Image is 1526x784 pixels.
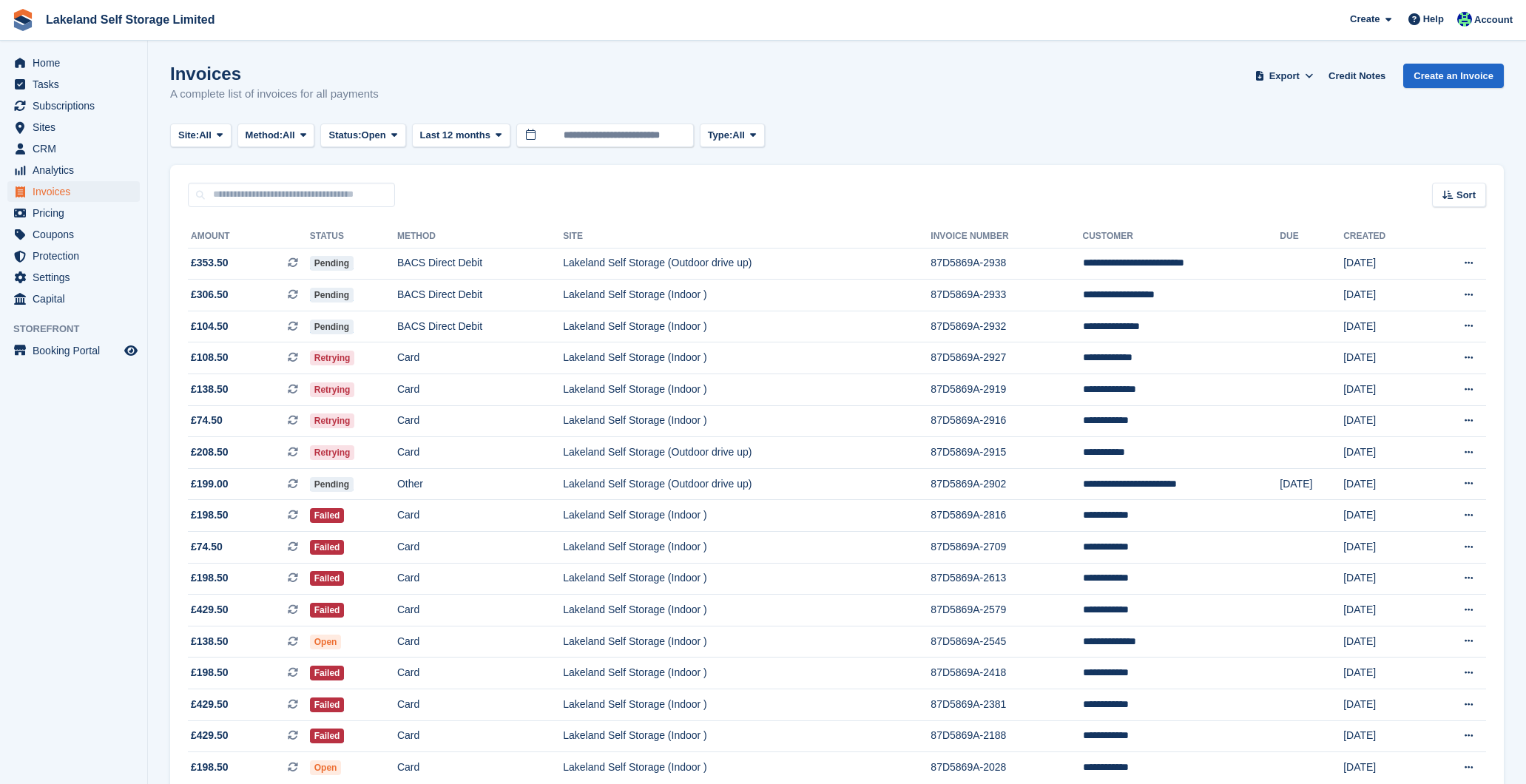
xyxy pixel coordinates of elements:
[700,124,765,148] button: Type: All
[33,267,121,288] span: Settings
[33,340,121,361] span: Booking Portal
[563,626,931,658] td: Lakeland Self Storage (Indoor )
[7,267,140,288] a: menu
[1280,225,1343,249] th: Due
[1474,13,1513,27] span: Account
[397,626,563,658] td: Card
[931,437,1082,469] td: 87D5869A-2915
[931,752,1082,783] td: 87D5869A-2028
[931,563,1082,595] td: 87D5869A-2613
[563,658,931,689] td: Lakeland Self Storage (Indoor )
[33,246,121,266] span: Protection
[33,74,121,95] span: Tasks
[191,287,229,303] span: £306.50
[1343,720,1425,752] td: [DATE]
[397,311,563,342] td: BACS Direct Debit
[1269,69,1300,84] span: Export
[1343,689,1425,721] td: [DATE]
[310,571,345,586] span: Failed
[7,288,140,309] a: menu
[7,138,140,159] a: menu
[397,225,563,249] th: Method
[310,225,397,249] th: Status
[1456,188,1476,203] span: Sort
[732,128,745,143] span: All
[563,595,931,626] td: Lakeland Self Storage (Indoor )
[1343,280,1425,311] td: [DATE]
[1343,405,1425,437] td: [DATE]
[397,500,563,532] td: Card
[191,634,229,649] span: £138.50
[310,445,355,460] span: Retrying
[310,508,345,523] span: Failed
[397,374,563,406] td: Card
[310,760,342,775] span: Open
[191,728,229,743] span: £429.50
[191,507,229,523] span: £198.50
[170,124,232,148] button: Site: All
[563,248,931,280] td: Lakeland Self Storage (Outdoor drive up)
[931,658,1082,689] td: 87D5869A-2418
[397,248,563,280] td: BACS Direct Debit
[1343,468,1425,500] td: [DATE]
[931,405,1082,437] td: 87D5869A-2916
[1403,64,1504,88] a: Create an Invoice
[931,311,1082,342] td: 87D5869A-2932
[310,477,354,492] span: Pending
[563,500,931,532] td: Lakeland Self Storage (Indoor )
[246,128,283,143] span: Method:
[563,437,931,469] td: Lakeland Self Storage (Outdoor drive up)
[188,225,310,249] th: Amount
[33,138,121,159] span: CRM
[563,563,931,595] td: Lakeland Self Storage (Indoor )
[33,53,121,73] span: Home
[320,124,405,148] button: Status: Open
[33,95,121,116] span: Subscriptions
[1457,12,1472,27] img: Steve Aynsley
[237,124,315,148] button: Method: All
[708,128,733,143] span: Type:
[931,374,1082,406] td: 87D5869A-2919
[397,720,563,752] td: Card
[1343,311,1425,342] td: [DATE]
[122,342,140,359] a: Preview store
[310,256,354,271] span: Pending
[563,752,931,783] td: Lakeland Self Storage (Indoor )
[1343,374,1425,406] td: [DATE]
[191,476,229,492] span: £199.00
[397,563,563,595] td: Card
[1343,563,1425,595] td: [DATE]
[931,595,1082,626] td: 87D5869A-2579
[563,280,931,311] td: Lakeland Self Storage (Indoor )
[7,224,140,245] a: menu
[33,160,121,180] span: Analytics
[191,255,229,271] span: £353.50
[7,74,140,95] a: menu
[563,342,931,374] td: Lakeland Self Storage (Indoor )
[1343,626,1425,658] td: [DATE]
[931,225,1082,249] th: Invoice Number
[397,468,563,500] td: Other
[563,374,931,406] td: Lakeland Self Storage (Indoor )
[191,382,229,397] span: £138.50
[1343,595,1425,626] td: [DATE]
[563,311,931,342] td: Lakeland Self Storage (Indoor )
[1280,468,1343,500] td: [DATE]
[397,658,563,689] td: Card
[199,128,212,143] span: All
[191,697,229,712] span: £429.50
[191,319,229,334] span: £104.50
[420,128,490,143] span: Last 12 months
[362,128,386,143] span: Open
[33,203,121,223] span: Pricing
[40,7,221,32] a: Lakeland Self Storage Limited
[397,595,563,626] td: Card
[1343,752,1425,783] td: [DATE]
[1343,248,1425,280] td: [DATE]
[170,64,379,84] h1: Invoices
[7,95,140,116] a: menu
[7,340,140,361] a: menu
[412,124,510,148] button: Last 12 months
[328,128,361,143] span: Status:
[1343,225,1425,249] th: Created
